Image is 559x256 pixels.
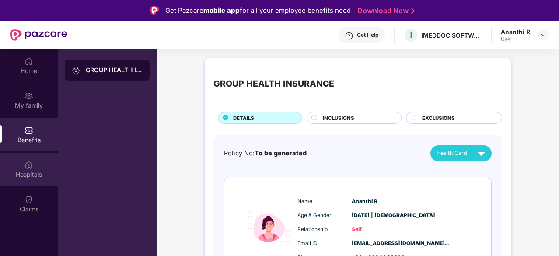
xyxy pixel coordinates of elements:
[352,239,395,248] span: [EMAIL_ADDRESS][DOMAIN_NAME]...
[297,211,341,220] span: Age & Gender
[224,148,307,158] div: Policy No:
[24,195,33,204] img: svg+xml;base64,PHN2ZyBpZD0iQ2xhaW0iIHhtbG5zPSJodHRwOi8vd3d3LnczLm9yZy8yMDAwL3N2ZyIgd2lkdGg9IjIwIi...
[165,5,351,16] div: Get Pazcare for all your employee benefits need
[411,6,415,15] img: Stroke
[255,149,307,157] span: To be generated
[474,146,489,161] img: svg+xml;base64,PHN2ZyB4bWxucz0iaHR0cDovL3d3dy53My5vcmcvMjAwMC9zdmciIHZpZXdCb3g9IjAgMCAyNCAyNCIgd2...
[341,197,343,207] span: :
[357,32,378,39] div: Get Help
[410,30,412,40] span: I
[86,66,143,74] div: GROUP HEALTH INSURANCE
[24,57,33,66] img: svg+xml;base64,PHN2ZyBpZD0iSG9tZSIgeG1sbnM9Imh0dHA6Ly93d3cudzMub3JnLzIwMDAvc3ZnIiB3aWR0aD0iMjAiIG...
[352,211,395,220] span: [DATE] | [DEMOGRAPHIC_DATA]
[233,114,254,122] span: DETAILS
[24,161,33,169] img: svg+xml;base64,PHN2ZyBpZD0iSG9zcGl0YWxzIiB4bWxucz0iaHR0cDovL3d3dy53My5vcmcvMjAwMC9zdmciIHdpZHRoPS...
[213,77,334,91] div: GROUP HEALTH INSURANCE
[345,32,353,40] img: svg+xml;base64,PHN2ZyBpZD0iSGVscC0zMngzMiIgeG1sbnM9Imh0dHA6Ly93d3cudzMub3JnLzIwMDAvc3ZnIiB3aWR0aD...
[24,126,33,135] img: svg+xml;base64,PHN2ZyBpZD0iQmVuZWZpdHMiIHhtbG5zPSJodHRwOi8vd3d3LnczLm9yZy8yMDAwL3N2ZyIgd2lkdGg9Ij...
[422,114,455,122] span: EXCLUSIONS
[352,197,395,206] span: Ananthi R
[24,91,33,100] img: svg+xml;base64,PHN2ZyB3aWR0aD0iMjAiIGhlaWdodD0iMjAiIHZpZXdCb3g9IjAgMCAyMCAyMCIgZmlsbD0ibm9uZSIgeG...
[341,211,343,221] span: :
[430,145,492,161] button: Health Card
[501,28,530,36] div: Ananthi R
[203,6,240,14] strong: mobile app
[421,31,482,39] div: IMEDDOC SOFTWARE INDIA PRIVATE LIMITED
[341,225,343,235] span: :
[297,239,341,248] span: Email ID
[297,225,341,234] span: Relationship
[323,114,354,122] span: INCLUSIONS
[150,6,159,15] img: Logo
[501,36,530,43] div: User
[352,225,395,234] span: Self
[437,149,467,158] span: Health Card
[297,197,341,206] span: Name
[10,29,67,41] img: New Pazcare Logo
[540,32,547,39] img: svg+xml;base64,PHN2ZyBpZD0iRHJvcGRvd24tMzJ4MzIiIHhtbG5zPSJodHRwOi8vd3d3LnczLm9yZy8yMDAwL3N2ZyIgd2...
[357,6,412,15] a: Download Now
[341,239,343,249] span: :
[72,66,80,75] img: svg+xml;base64,PHN2ZyB3aWR0aD0iMjAiIGhlaWdodD0iMjAiIHZpZXdCb3g9IjAgMCAyMCAyMCIgZmlsbD0ibm9uZSIgeG...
